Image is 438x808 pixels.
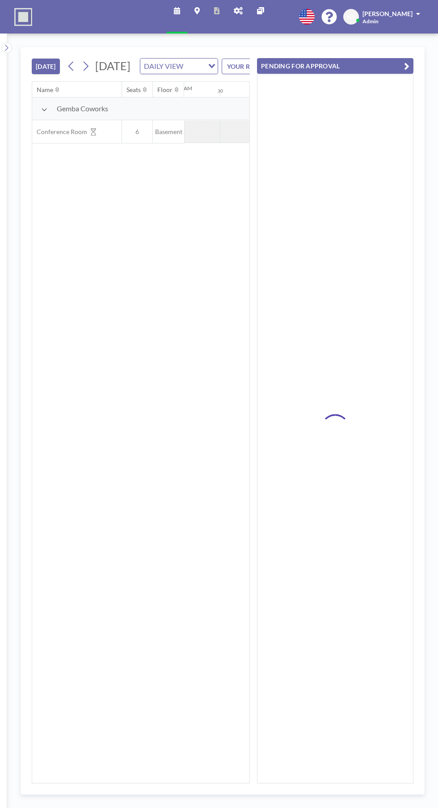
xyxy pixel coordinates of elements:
div: Name [37,86,53,94]
button: [DATE] [32,59,60,74]
span: Basement [153,128,184,136]
input: Search for option [186,60,203,72]
button: PENDING FOR APPROVAL [257,58,413,74]
div: Search for option [140,59,218,74]
button: YOUR RESERVATIONS [222,59,311,74]
div: Floor [157,86,173,94]
div: 12AM [177,85,192,92]
span: [PERSON_NAME] [362,10,413,17]
div: 30 [218,88,223,94]
div: Seats [126,86,141,94]
span: Admin [362,18,379,25]
div: 1AM [249,85,261,92]
span: [DATE] [95,59,131,72]
img: organization-logo [14,8,32,26]
span: 6 [122,128,152,136]
span: Conference Room [32,128,87,136]
span: NS [347,13,355,21]
span: DAILY VIEW [142,60,185,72]
span: Gemba Coworks [57,104,108,113]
